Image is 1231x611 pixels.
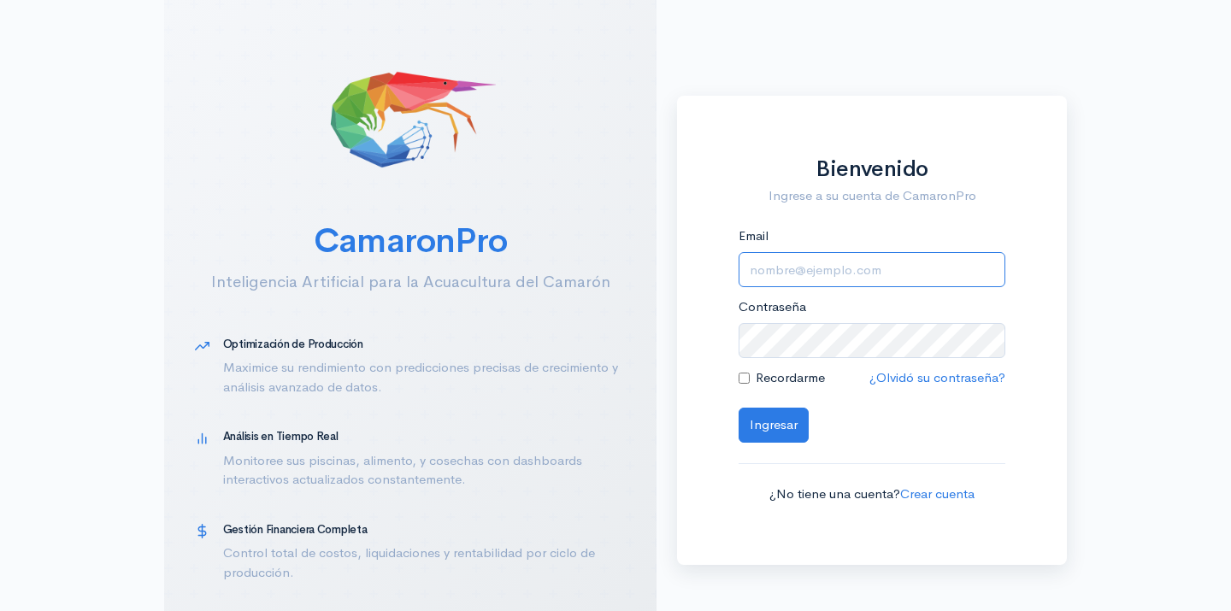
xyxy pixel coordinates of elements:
label: Recordarme [756,368,825,388]
h2: CamaronPro [195,222,626,260]
a: Crear cuenta [900,485,975,502]
h5: Optimización de Producción [223,338,626,350]
p: ¿No tiene una cuenta? [739,485,1005,504]
p: Ingrese a su cuenta de CamaronPro [739,186,1005,206]
button: Ingresar [739,408,809,443]
a: ¿Olvidó su contraseña? [869,369,1005,385]
p: Monitoree sus piscinas, alimento, y cosechas con dashboards interactivos actualizados constanteme... [223,451,626,490]
label: Contraseña [739,297,806,317]
img: CamaronPro Logo [325,31,496,202]
input: nombre@ejemplo.com [739,252,1005,287]
p: Maximice su rendimiento con predicciones precisas de crecimiento y análisis avanzado de datos. [223,358,626,397]
p: Inteligencia Artificial para la Acuacultura del Camarón [195,270,626,294]
h5: Análisis en Tiempo Real [223,431,626,443]
h5: Gestión Financiera Completa [223,524,626,536]
label: Email [739,226,769,246]
h1: Bienvenido [739,157,1005,182]
p: Control total de costos, liquidaciones y rentabilidad por ciclo de producción. [223,543,626,582]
